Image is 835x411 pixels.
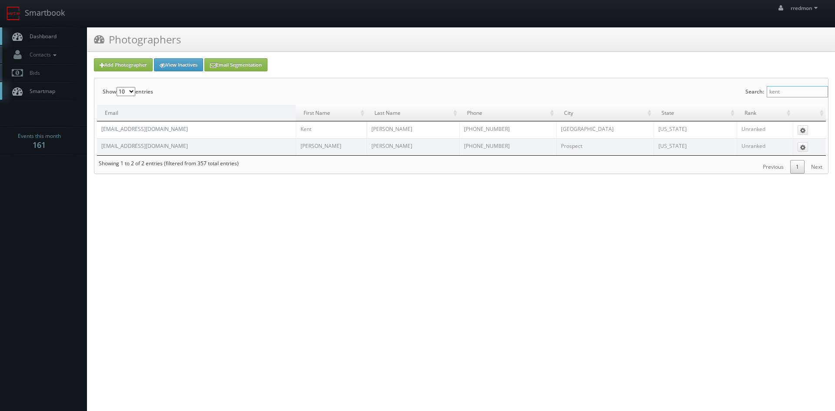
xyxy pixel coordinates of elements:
span: Dashboard [25,33,57,40]
td: [PERSON_NAME] [367,138,459,155]
span: Contacts [25,51,59,58]
a: View Inactives [154,58,203,71]
td: State: activate to sort column ascending [654,105,737,121]
td: [PERSON_NAME] [296,138,367,155]
td: City: activate to sort column ascending [556,105,654,121]
a: Next [805,160,828,174]
img: smartbook-logo.png [7,7,20,20]
a: [EMAIL_ADDRESS][DOMAIN_NAME] [101,125,188,133]
input: Search: [767,86,828,97]
span: Bids [25,69,40,77]
td: Unranked [737,121,793,138]
td: : activate to sort column ascending [793,105,826,121]
label: Show entries [103,78,153,105]
strong: 161 [33,140,46,150]
td: [PHONE_NUMBER] [459,138,556,155]
td: [US_STATE] [654,121,737,138]
a: Add Photographer [94,58,153,71]
a: 1 [790,160,805,174]
div: Showing 1 to 2 of 2 entries (filtered from 357 total entries) [94,156,239,171]
a: Previous [757,160,789,174]
td: [US_STATE] [654,138,737,155]
span: rredmon [791,4,820,12]
h3: Photographers [94,32,181,47]
span: Smartmap [25,87,55,95]
td: Email: activate to sort column descending [97,105,296,121]
td: Kent [296,121,367,138]
td: [PHONE_NUMBER] [459,121,556,138]
td: Prospect [556,138,654,155]
label: Search: [745,78,828,105]
td: [GEOGRAPHIC_DATA] [556,121,654,138]
td: Rank: activate to sort column ascending [737,105,793,121]
a: [EMAIL_ADDRESS][DOMAIN_NAME] [101,142,188,150]
td: Last Name: activate to sort column ascending [367,105,459,121]
select: Showentries [117,87,135,96]
td: Unranked [737,138,793,155]
span: Events this month [18,132,61,140]
td: First Name: activate to sort column ascending [296,105,367,121]
td: [PERSON_NAME] [367,121,459,138]
td: Phone: activate to sort column ascending [459,105,556,121]
a: Email Segmentation [204,58,267,71]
